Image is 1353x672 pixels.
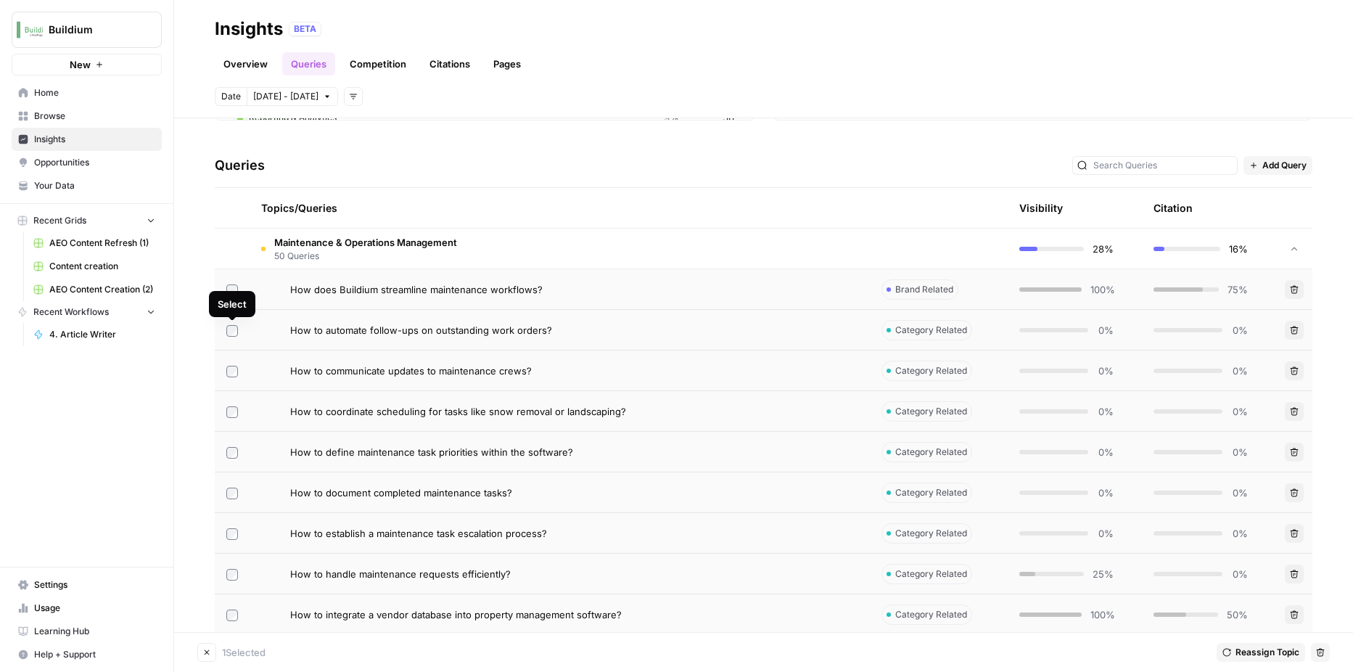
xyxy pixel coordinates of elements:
span: How to automate follow-ups on outstanding work orders? [290,323,552,337]
span: 25% [1093,567,1114,581]
a: Queries [282,52,335,75]
span: Add Query [1262,159,1307,172]
a: Browse [12,105,162,128]
span: 75% [1227,282,1248,297]
span: Browse [34,110,155,123]
span: 0% [1097,364,1114,378]
span: Your Data [34,179,155,192]
span: How to integrate a vendor database into property management software? [290,607,622,622]
span: Usage [34,602,155,615]
button: Recent Workflows [12,301,162,323]
a: Your Data [12,174,162,197]
span: Recent Grids [33,214,86,227]
span: Category Related [895,608,967,621]
button: Reassign Topic [1217,643,1305,662]
a: 4. Article Writer [27,323,162,346]
span: Content creation [49,260,155,273]
span: 0% [1231,323,1248,337]
span: 0% [1231,445,1248,459]
button: [DATE] - [DATE] [247,87,338,106]
div: 1 Selected [222,645,1211,660]
div: Select [218,297,247,311]
span: How does Buildium streamline maintenance workflows? [290,282,543,297]
span: 0% [1231,526,1248,541]
a: Opportunities [12,151,162,174]
button: Help + Support [12,643,162,666]
span: Category Related [895,405,967,418]
span: 4. Article Writer [49,328,155,341]
a: Learning Hub [12,620,162,643]
span: 0% [1097,485,1114,500]
span: Category Related [895,364,967,377]
span: Category Related [895,324,967,337]
a: Overview [215,52,276,75]
span: 0% [1231,404,1248,419]
a: Usage [12,597,162,620]
span: 50% [1227,607,1248,622]
a: AEO Content Creation (2) [27,278,162,301]
span: Opportunities [34,156,155,169]
span: How to communicate updates to maintenance crews? [290,364,532,378]
span: How to coordinate scheduling for tasks like snow removal or landscaping? [290,404,626,419]
span: Buildium [49,22,136,37]
a: Settings [12,573,162,597]
span: Insights [34,133,155,146]
div: Topics/Queries [261,188,858,228]
span: 0% [1097,404,1114,419]
span: Recent Workflows [33,306,109,319]
span: 0% [1097,323,1114,337]
a: Insights [12,128,162,151]
span: Home [34,86,155,99]
span: 0% [1231,567,1248,581]
img: Buildium Logo [17,17,43,43]
span: AEO Content Refresh (1) [49,237,155,250]
span: 0% [1097,445,1114,459]
span: 0% [1097,526,1114,541]
span: Reassign Topic [1235,646,1299,659]
div: Insights [215,17,283,41]
span: Date [221,90,241,103]
span: Help + Support [34,648,155,661]
a: Competition [341,52,415,75]
span: 0% [1231,364,1248,378]
a: Home [12,81,162,105]
span: 28% [1093,242,1114,256]
span: Category Related [895,486,967,499]
a: Pages [485,52,530,75]
h3: Queries [215,155,265,176]
span: Learning Hub [34,625,155,638]
span: New [70,57,91,72]
button: Add Query [1243,156,1312,175]
span: 0% [1231,485,1248,500]
div: Citation [1153,188,1193,228]
input: Search Queries [1093,158,1233,173]
a: Content creation [27,255,162,278]
span: Category Related [895,446,967,459]
span: How to establish a maintenance task escalation process? [290,526,547,541]
span: 50 Queries [274,250,457,263]
span: Settings [34,578,155,591]
span: How to handle maintenance requests efficiently? [290,567,511,581]
span: Maintenance & Operations Management [274,235,457,250]
span: 100% [1090,282,1114,297]
button: New [12,54,162,75]
span: 100% [1090,607,1114,622]
span: Category Related [895,567,967,581]
span: How to define maintenance task priorities within the software? [290,445,573,459]
span: [DATE] - [DATE] [253,90,318,103]
span: Brand Related [895,283,953,296]
a: Citations [421,52,479,75]
a: AEO Content Refresh (1) [27,231,162,255]
button: Recent Grids [12,210,162,231]
button: Workspace: Buildium [12,12,162,48]
span: 16% [1229,242,1248,256]
div: Visibility [1019,201,1063,216]
span: Category Related [895,527,967,540]
span: AEO Content Creation (2) [49,283,155,296]
div: BETA [289,22,321,36]
span: How to document completed maintenance tasks? [290,485,512,500]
